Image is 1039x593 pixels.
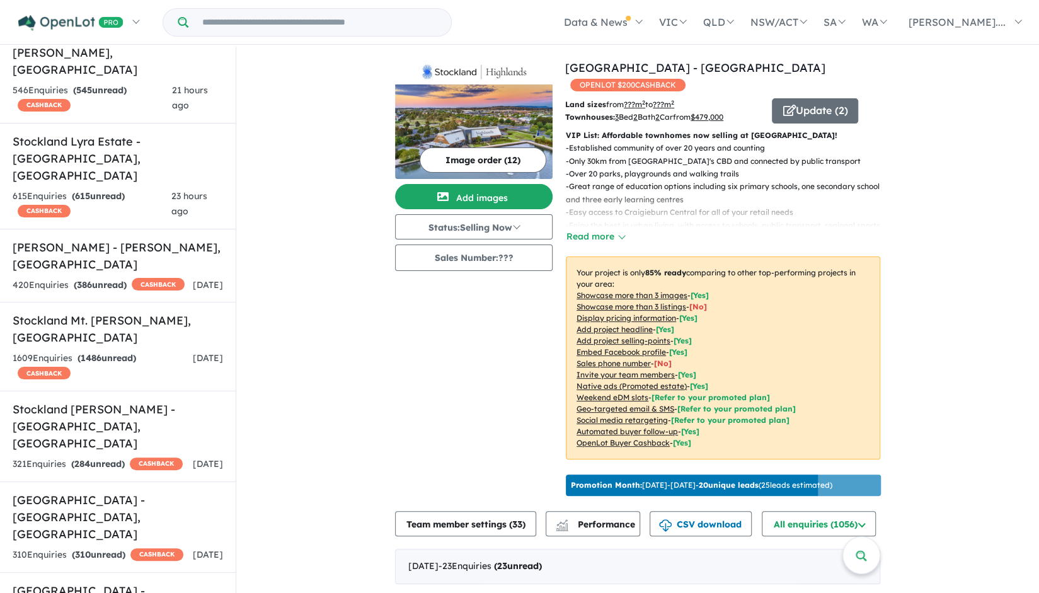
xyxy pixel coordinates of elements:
span: [ Yes ] [656,325,674,334]
span: CASHBACK [18,99,71,112]
p: - Great range of education options including six primary schools, one secondary school and three ... [566,180,890,206]
span: [DATE] [193,279,223,291]
span: [ Yes ] [674,336,692,345]
button: Status:Selling Now [395,214,553,239]
b: Townhouses: [565,112,615,122]
strong: ( unread) [72,549,125,560]
u: Social media retargeting [577,415,668,425]
u: OpenLot Buyer Cashback [577,438,670,447]
p: [DATE] - [DATE] - ( 25 leads estimated) [571,480,832,491]
u: Add project selling-points [577,336,670,345]
u: Geo-targeted email & SMS [577,404,674,413]
img: Stockland Highlands - Mickleham Logo [400,64,548,79]
span: [ Yes ] [691,291,709,300]
img: Stockland Highlands - Mickleham [395,84,553,179]
h5: Stockland [PERSON_NAME] - [GEOGRAPHIC_DATA] , [GEOGRAPHIC_DATA] [13,401,223,452]
span: [Yes] [690,381,708,391]
span: Performance [558,519,635,530]
img: bar-chart.svg [556,523,568,531]
span: CASHBACK [18,205,71,217]
h5: Stockland Evergreen - [PERSON_NAME] , [GEOGRAPHIC_DATA] [13,27,223,78]
b: 20 unique leads [699,480,759,490]
u: Native ads (Promoted estate) [577,381,687,391]
strong: ( unread) [494,560,542,572]
sup: 2 [671,99,674,106]
u: 2 [655,112,660,122]
button: Team member settings (33) [395,511,536,536]
strong: ( unread) [73,84,127,96]
span: CASHBACK [130,548,183,561]
p: Bed Bath Car from [565,111,762,124]
p: VIP List: Affordable townhomes now selling at [GEOGRAPHIC_DATA]! [566,129,880,142]
span: [PERSON_NAME].... [909,16,1006,28]
u: Weekend eDM slots [577,393,648,402]
span: [ Yes ] [669,347,687,357]
u: Display pricing information [577,313,676,323]
u: $ 479,000 [691,112,723,122]
span: 23 hours ago [171,190,207,217]
div: 1609 Enquir ies [13,351,193,381]
input: Try estate name, suburb, builder or developer [191,9,449,36]
a: Stockland Highlands - Mickleham LogoStockland Highlands - Mickleham [395,59,553,179]
span: [Yes] [673,438,691,447]
div: [DATE] [395,549,880,584]
u: Invite your team members [577,370,675,379]
h5: Stockland Lyra Estate - [GEOGRAPHIC_DATA] , [GEOGRAPHIC_DATA] [13,133,223,184]
div: 310 Enquir ies [13,548,183,563]
button: CSV download [650,511,752,536]
span: 615 [75,190,90,202]
button: Image order (12) [420,147,546,173]
p: - Established community of over 20 years and counting [566,142,890,154]
strong: ( unread) [77,352,136,364]
strong: ( unread) [71,458,125,469]
div: 321 Enquir ies [13,457,183,472]
img: line-chart.svg [556,519,568,526]
span: CASHBACK [132,278,185,291]
span: [Refer to your promoted plan] [652,393,770,402]
span: to [645,100,674,109]
u: Showcase more than 3 images [577,291,687,300]
button: Sales Number:??? [395,245,553,271]
span: - 23 Enquir ies [439,560,542,572]
span: 310 [75,549,91,560]
strong: ( unread) [74,279,127,291]
span: [ No ] [654,359,672,368]
span: 21 hours ago [172,84,208,111]
p: - Over 20 parks, playgrounds and walking trails [566,168,890,180]
span: [ No ] [689,302,707,311]
span: 545 [76,84,92,96]
u: Add project headline [577,325,653,334]
b: Land sizes [565,100,606,109]
u: Automated buyer follow-up [577,427,678,436]
button: All enquiries (1056) [762,511,876,536]
p: - Easy access to Craigieburn Central for all of your retail needs [566,206,890,219]
button: Performance [546,511,640,536]
span: [DATE] [193,458,223,469]
b: 85 % ready [645,268,686,277]
h5: [GEOGRAPHIC_DATA] - [GEOGRAPHIC_DATA] , [GEOGRAPHIC_DATA] [13,492,223,543]
img: download icon [659,519,672,532]
span: OPENLOT $ 200 CASHBACK [570,79,686,91]
span: 284 [74,458,90,469]
button: Add images [395,184,553,209]
strong: ( unread) [72,190,125,202]
p: Your project is only comparing to other top-performing projects in your area: - - - - - - - - - -... [566,256,880,459]
p: - Only 30km from [GEOGRAPHIC_DATA]'s CBD and connected by public transport [566,155,890,168]
span: [Refer to your promoted plan] [671,415,789,425]
p: from [565,98,762,111]
span: [ Yes ] [678,370,696,379]
a: [GEOGRAPHIC_DATA] - [GEOGRAPHIC_DATA] [565,60,825,75]
div: 546 Enquir ies [13,83,172,113]
span: 1486 [81,352,101,364]
h5: [PERSON_NAME] - [PERSON_NAME] , [GEOGRAPHIC_DATA] [13,239,223,273]
h5: Stockland Mt. [PERSON_NAME] , [GEOGRAPHIC_DATA] [13,312,223,346]
u: 2 [633,112,638,122]
button: Read more [566,229,625,244]
u: Showcase more than 3 listings [577,302,686,311]
span: [DATE] [193,549,223,560]
span: [Yes] [681,427,699,436]
u: Sales phone number [577,359,651,368]
u: ???m [653,100,674,109]
button: Update (2) [772,98,858,124]
sup: 2 [642,99,645,106]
